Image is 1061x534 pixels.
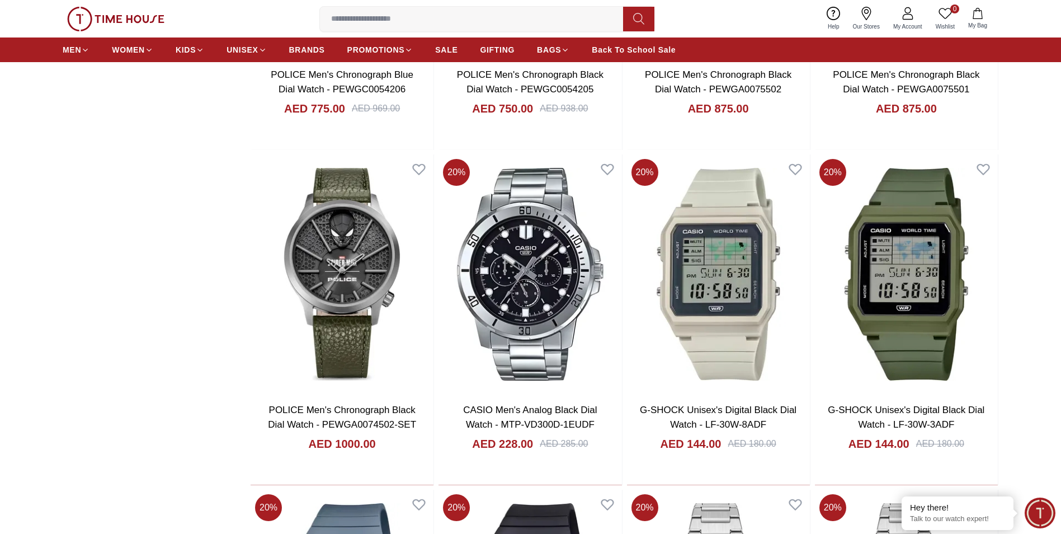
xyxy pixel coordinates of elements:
[271,69,413,95] a: POLICE Men's Chronograph Blue Dial Watch - PEWGC0054206
[67,7,164,31] img: ...
[828,405,984,430] a: G-SHOCK Unisex's Digital Black Dial Watch - LF-30W-3ADF
[627,154,810,394] img: G-SHOCK Unisex's Digital Black Dial Watch - LF-30W-8ADF
[645,69,791,95] a: POLICE Men's Chronograph Black Dial Watch - PEWGA0075502
[910,502,1005,513] div: Hey there!
[661,436,722,452] h4: AED 144.00
[592,44,676,55] span: Back To School Sale
[540,102,588,115] div: AED 938.00
[289,40,325,60] a: BRANDS
[846,4,886,33] a: Our Stores
[592,40,676,60] a: Back To School Sale
[251,154,433,394] img: POLICE Men's Chronograph Black Dial Watch - PEWGA0074502-SET
[640,405,796,430] a: G-SHOCK Unisex's Digital Black Dial Watch - LF-30W-8ADF
[480,40,515,60] a: GIFTING
[457,69,603,95] a: POLICE Men's Chronograph Black Dial Watch - PEWGC0054205
[463,405,597,430] a: CASIO Men's Analog Black Dial Watch - MTP-VD300D-1EUDF
[227,44,258,55] span: UNISEX
[480,44,515,55] span: GIFTING
[950,4,959,13] span: 0
[472,101,533,116] h4: AED 750.00
[112,44,145,55] span: WOMEN
[833,69,979,95] a: POLICE Men's Chronograph Black Dial Watch - PEWGA0075501
[819,159,846,186] span: 20 %
[443,159,470,186] span: 20 %
[931,22,959,31] span: Wishlist
[63,40,89,60] a: MEN
[823,22,844,31] span: Help
[443,494,470,521] span: 20 %
[537,40,569,60] a: BAGS
[347,40,413,60] a: PROMOTIONS
[631,159,658,186] span: 20 %
[728,437,776,451] div: AED 180.00
[961,6,994,32] button: My Bag
[284,101,345,116] h4: AED 775.00
[112,40,153,60] a: WOMEN
[540,437,588,451] div: AED 285.00
[929,4,961,33] a: 0Wishlist
[1025,498,1055,528] div: Chat Widget
[435,40,458,60] a: SALE
[876,101,937,116] h4: AED 875.00
[848,22,884,31] span: Our Stores
[688,101,749,116] h4: AED 875.00
[889,22,927,31] span: My Account
[910,514,1005,524] p: Talk to our watch expert!
[227,40,266,60] a: UNISEX
[176,40,204,60] a: KIDS
[176,44,196,55] span: KIDS
[916,437,964,451] div: AED 180.00
[309,436,376,452] h4: AED 1000.00
[255,494,282,521] span: 20 %
[848,436,909,452] h4: AED 144.00
[964,21,992,30] span: My Bag
[352,102,400,115] div: AED 969.00
[63,44,81,55] span: MEN
[347,44,405,55] span: PROMOTIONS
[268,405,416,430] a: POLICE Men's Chronograph Black Dial Watch - PEWGA0074502-SET
[289,44,325,55] span: BRANDS
[438,154,621,394] img: CASIO Men's Analog Black Dial Watch - MTP-VD300D-1EUDF
[815,154,998,394] img: G-SHOCK Unisex's Digital Black Dial Watch - LF-30W-3ADF
[819,494,846,521] span: 20 %
[821,4,846,33] a: Help
[537,44,561,55] span: BAGS
[631,494,658,521] span: 20 %
[435,44,458,55] span: SALE
[472,436,533,452] h4: AED 228.00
